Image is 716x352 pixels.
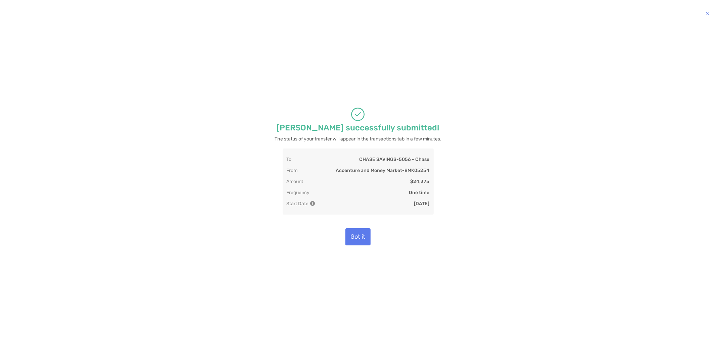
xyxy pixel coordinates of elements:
p: Start Date [287,201,315,207]
p: Accenture and Money Market - 8MK05254 [336,168,430,173]
p: One time [409,190,430,195]
p: CHASE SAVINGS - 5056 - Chase [360,157,430,162]
p: Amount [287,179,303,184]
p: To [287,157,292,162]
p: [DATE] [414,201,430,207]
p: [PERSON_NAME] successfully submitted! [277,124,439,132]
p: $24,375 [411,179,430,184]
p: The status of your transfer will appear in the transactions tab in a few minutes. [275,135,441,143]
button: Got it [345,228,371,245]
p: Frequency [287,190,310,195]
p: From [287,168,298,173]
